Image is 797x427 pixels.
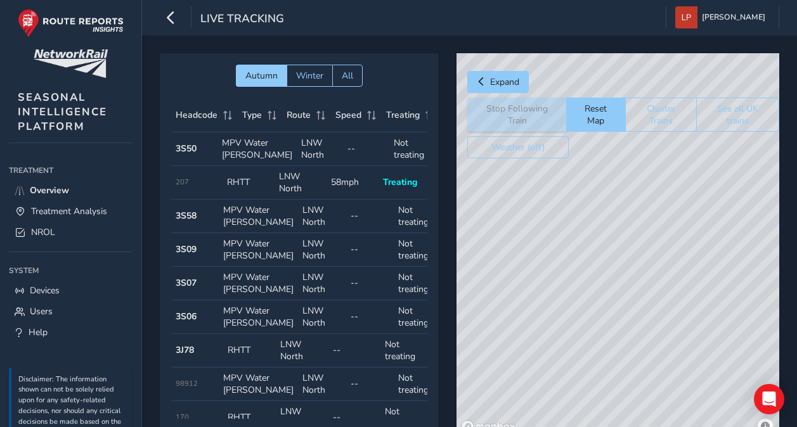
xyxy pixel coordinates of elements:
[380,334,433,367] td: Not treating
[298,300,346,334] td: LNW North
[219,300,298,334] td: MPV Water [PERSON_NAME]
[386,109,420,121] span: Treating
[9,322,133,343] a: Help
[9,161,133,180] div: Treatment
[31,226,55,238] span: NROL
[335,109,361,121] span: Speed
[236,65,287,87] button: Autumn
[327,166,379,200] td: 58mph
[18,90,107,134] span: SEASONAL INTELLIGENCE PLATFORM
[176,412,189,422] span: 170
[696,98,779,132] button: See all UK trains
[176,379,198,388] span: 98912
[394,367,442,401] td: Not treating
[176,344,194,356] strong: 3J78
[298,200,346,233] td: LNW North
[346,200,394,233] td: --
[298,233,346,267] td: LNW North
[298,367,346,401] td: LNW North
[176,143,197,155] strong: 3S50
[467,71,529,93] button: Expand
[754,384,784,414] div: Open Intercom Messenger
[625,98,696,132] button: Cluster Trains
[342,70,353,82] span: All
[328,334,381,367] td: --
[287,65,332,87] button: Winter
[223,166,275,200] td: RHTT
[490,76,519,88] span: Expand
[9,301,133,322] a: Users
[29,326,48,338] span: Help
[332,65,363,87] button: All
[675,6,697,29] img: diamond-layout
[176,109,217,121] span: Headcode
[9,201,133,222] a: Treatment Analysis
[176,177,189,187] span: 207
[675,6,770,29] button: [PERSON_NAME]
[9,280,133,301] a: Devices
[245,70,278,82] span: Autumn
[287,109,311,121] span: Route
[394,200,442,233] td: Not treating
[346,233,394,267] td: --
[298,267,346,300] td: LNW North
[467,136,569,158] button: Weather (off)
[219,367,298,401] td: MPV Water [PERSON_NAME]
[217,132,297,166] td: MPV Water [PERSON_NAME]
[394,300,442,334] td: Not treating
[297,132,343,166] td: LNW North
[242,109,262,121] span: Type
[18,9,124,37] img: rr logo
[296,70,323,82] span: Winter
[30,284,60,296] span: Devices
[346,367,394,401] td: --
[346,300,394,334] td: --
[219,267,298,300] td: MPV Water [PERSON_NAME]
[275,166,327,200] td: LNW North
[346,267,394,300] td: --
[30,184,69,196] span: Overview
[176,210,197,222] strong: 3S58
[702,6,765,29] span: [PERSON_NAME]
[394,233,442,267] td: Not treating
[31,205,107,217] span: Treatment Analysis
[34,49,108,78] img: customer logo
[219,233,298,267] td: MPV Water [PERSON_NAME]
[176,277,197,289] strong: 3S07
[389,132,436,166] td: Not treating
[219,200,298,233] td: MPV Water [PERSON_NAME]
[176,310,197,322] strong: 3S06
[9,261,133,280] div: System
[176,243,197,255] strong: 3S09
[276,334,328,367] td: LNW North
[383,176,417,188] span: Treating
[343,132,389,166] td: --
[566,98,625,132] button: Reset Map
[394,267,442,300] td: Not treating
[9,180,133,201] a: Overview
[223,334,276,367] td: RHTT
[200,11,284,29] span: Live Tracking
[30,305,53,317] span: Users
[9,222,133,243] a: NROL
